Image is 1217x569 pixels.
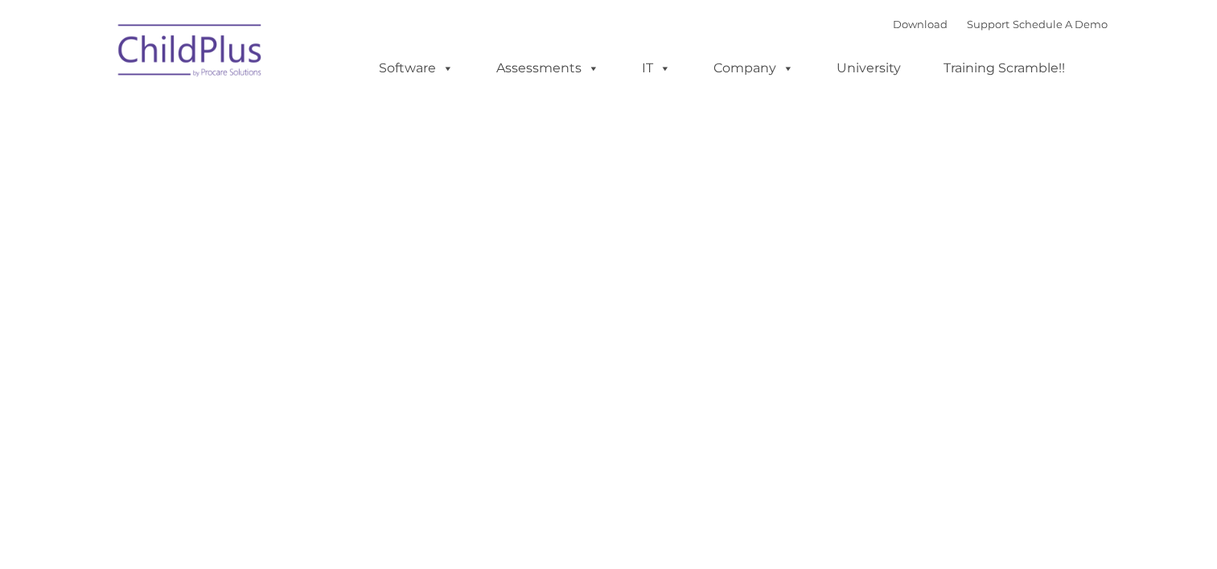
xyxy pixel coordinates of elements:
a: Schedule A Demo [1013,18,1108,31]
a: Company [697,52,810,84]
a: University [820,52,917,84]
a: Support [967,18,1009,31]
a: Download [893,18,948,31]
a: Software [363,52,470,84]
img: ChildPlus by Procare Solutions [110,13,271,93]
a: IT [626,52,687,84]
a: Training Scramble!! [927,52,1081,84]
a: Assessments [480,52,615,84]
font: | [893,18,1108,31]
